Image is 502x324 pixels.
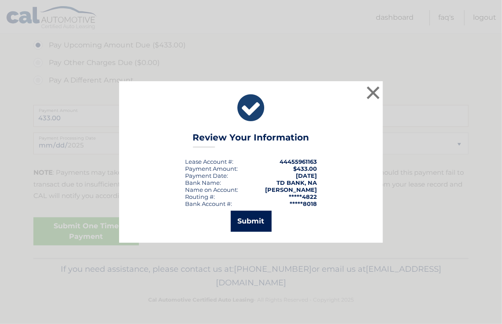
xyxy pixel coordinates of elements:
[193,132,309,148] h3: Review Your Information
[185,172,228,179] div: :
[280,158,317,165] strong: 44455961163
[185,200,232,207] div: Bank Account #:
[185,193,215,200] div: Routing #:
[185,179,221,186] div: Bank Name:
[185,158,233,165] div: Lease Account #:
[364,84,382,101] button: ×
[276,179,317,186] strong: TD BANK, NA
[231,211,272,232] button: Submit
[293,165,317,172] span: $433.00
[296,172,317,179] span: [DATE]
[185,186,238,193] div: Name on Account:
[265,186,317,193] strong: [PERSON_NAME]
[185,165,238,172] div: Payment Amount:
[185,172,227,179] span: Payment Date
